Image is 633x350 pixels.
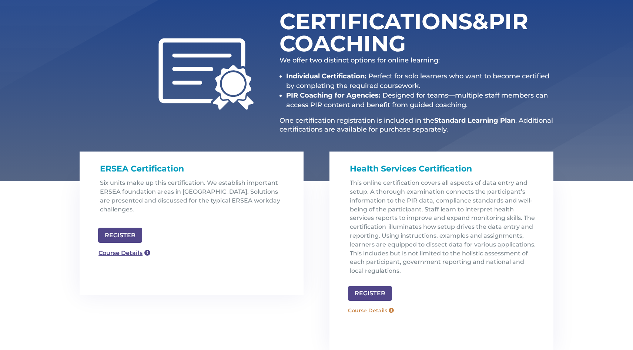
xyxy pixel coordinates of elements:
[286,71,553,91] li: Perfect for solo learners who want to become certified by completing the required coursework.
[344,305,398,316] a: Course Details
[98,228,142,243] a: REGISTER
[348,286,392,301] a: REGISTER
[286,91,553,110] li: Designed for teams—multiple staff members can access PIR content and benefit from guided coaching.
[350,179,536,274] span: This online certification covers all aspects of data entry and setup. A thorough examination conn...
[100,179,289,220] p: Six units make up this certification. We establish important ERSEA foundation areas in [GEOGRAPHI...
[94,247,154,260] a: Course Details
[279,56,440,64] span: We offer two distinct options for online learning:
[350,164,472,174] span: Health Services Certification
[100,164,184,174] span: ERSEA Certification
[434,116,515,125] strong: Standard Learning Plan
[279,116,553,133] span: . Additional certifications are available for purchase separately.
[286,72,366,80] strong: Individual Certification:
[472,8,489,35] span: &
[279,10,476,58] h1: Certifications PIR Coaching
[279,116,434,125] span: One certification registration is included in the
[286,91,381,99] strong: PIR Coaching for Agencies:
